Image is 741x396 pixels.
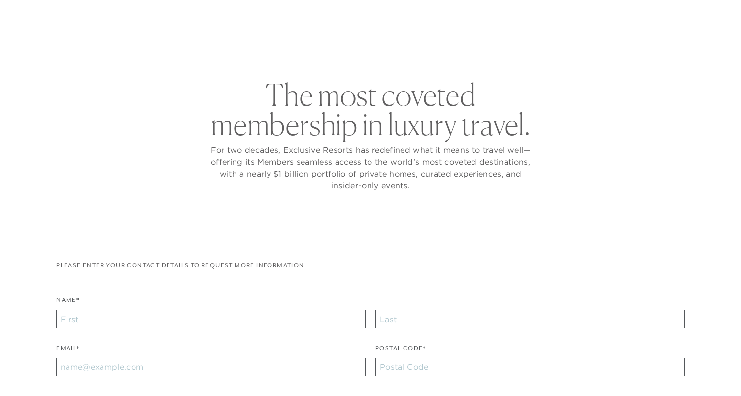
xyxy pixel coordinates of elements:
a: Membership [347,32,408,60]
input: Last [375,310,685,328]
input: name@example.com [56,358,366,376]
label: Email* [56,344,79,358]
label: Name* [56,295,79,310]
a: Community [423,32,483,60]
a: Member Login [636,11,684,20]
input: Postal Code [375,358,685,376]
p: For two decades, Exclusive Resorts has redefined what it means to travel well—offering its Member... [208,144,533,191]
input: First [56,310,366,328]
a: The Collection [257,32,333,60]
a: Get Started [31,11,74,20]
h2: The most coveted membership in luxury travel. [208,80,533,139]
p: Please enter your contact details to request more information: [56,261,685,270]
label: Postal Code* [375,344,426,358]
